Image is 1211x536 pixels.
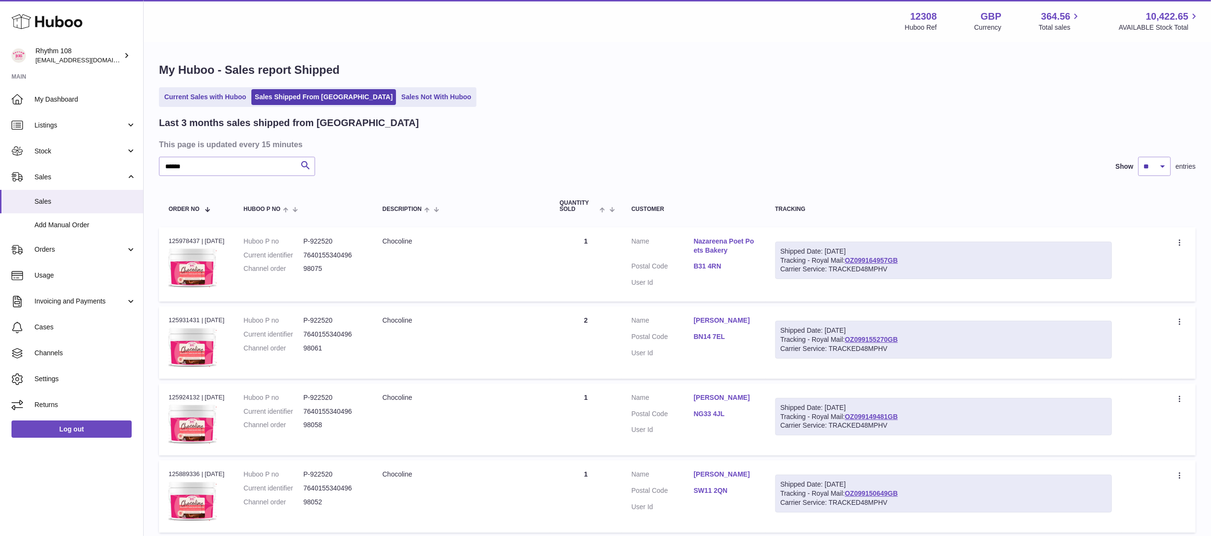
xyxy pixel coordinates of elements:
[694,409,756,419] a: NG33 4JL
[169,393,225,402] div: 125924132 | [DATE]
[383,237,541,246] div: Chocoline
[244,316,304,325] dt: Huboo P no
[981,10,1001,23] strong: GBP
[694,470,756,479] a: [PERSON_NAME]
[845,489,898,497] a: OZ099150649GB
[34,400,136,409] span: Returns
[304,316,363,325] dd: P-922520
[560,200,598,212] span: Quantity Sold
[244,344,304,353] dt: Channel order
[304,470,363,479] dd: P-922520
[694,316,756,325] a: [PERSON_NAME]
[169,405,216,443] img: 1703078001.JPG
[159,62,1196,78] h1: My Huboo - Sales report Shipped
[775,398,1112,436] div: Tracking - Royal Mail:
[34,349,136,358] span: Channels
[169,482,216,521] img: 1703078001.JPG
[550,227,622,302] td: 1
[304,344,363,353] dd: 98061
[781,326,1107,335] div: Shipped Date: [DATE]
[304,498,363,507] dd: 98052
[169,237,225,245] div: 125978437 | [DATE]
[550,384,622,455] td: 1
[632,409,694,421] dt: Postal Code
[304,420,363,430] dd: 98058
[11,420,132,438] a: Log out
[34,245,126,254] span: Orders
[775,206,1112,212] div: Tracking
[781,480,1107,489] div: Shipped Date: [DATE]
[398,89,475,105] a: Sales Not With Huboo
[632,262,694,273] dt: Postal Code
[781,265,1107,274] div: Carrier Service: TRACKED48MPHV
[304,264,363,273] dd: 98075
[905,23,937,32] div: Huboo Ref
[694,237,756,255] a: Nazareena Poet Poets Bakery
[169,470,225,478] div: 125889336 | [DATE]
[775,321,1112,359] div: Tracking - Royal Mail:
[632,393,694,405] dt: Name
[169,328,216,367] img: 1703078001.JPG
[632,425,694,434] dt: User Id
[910,10,937,23] strong: 12308
[1039,10,1081,32] a: 364.56 Total sales
[244,470,304,479] dt: Huboo P no
[161,89,249,105] a: Current Sales with Huboo
[34,147,126,156] span: Stock
[632,349,694,358] dt: User Id
[632,278,694,287] dt: User Id
[632,332,694,344] dt: Postal Code
[251,89,396,105] a: Sales Shipped From [GEOGRAPHIC_DATA]
[34,297,126,306] span: Invoicing and Payments
[304,237,363,246] dd: P-922520
[845,413,898,420] a: OZ099149481GB
[1041,10,1070,23] span: 364.56
[244,484,304,493] dt: Current identifier
[781,421,1107,430] div: Carrier Service: TRACKED48MPHV
[383,206,422,212] span: Description
[383,316,541,325] div: Chocoline
[694,393,756,402] a: [PERSON_NAME]
[34,95,136,104] span: My Dashboard
[775,242,1112,280] div: Tracking - Royal Mail:
[974,23,1002,32] div: Currency
[34,221,136,230] span: Add Manual Order
[244,393,304,402] dt: Huboo P no
[694,486,756,495] a: SW11 2QN
[694,262,756,271] a: B31 4RN
[632,237,694,257] dt: Name
[34,197,136,206] span: Sales
[1119,23,1200,32] span: AVAILABLE Stock Total
[632,486,694,498] dt: Postal Code
[550,460,622,532] td: 1
[781,498,1107,507] div: Carrier Service: TRACKED48MPHV
[169,206,200,212] span: Order No
[781,403,1107,412] div: Shipped Date: [DATE]
[304,393,363,402] dd: P-922520
[694,332,756,341] a: BN14 7EL
[34,374,136,384] span: Settings
[159,139,1193,150] h3: This page is updated every 15 minutes
[775,475,1112,513] div: Tracking - Royal Mail:
[34,121,126,130] span: Listings
[550,306,622,378] td: 2
[244,206,281,212] span: Huboo P no
[781,247,1107,256] div: Shipped Date: [DATE]
[1176,162,1196,171] span: entries
[244,237,304,246] dt: Huboo P no
[244,330,304,339] dt: Current identifier
[244,251,304,260] dt: Current identifier
[169,248,216,287] img: 1703078001.JPG
[383,470,541,479] div: Chocoline
[244,420,304,430] dt: Channel order
[304,330,363,339] dd: 7640155340496
[244,264,304,273] dt: Channel order
[304,484,363,493] dd: 7640155340496
[632,470,694,481] dt: Name
[35,47,122,65] div: Rhythm 108
[304,251,363,260] dd: 7640155340496
[1146,10,1188,23] span: 10,422.65
[34,173,126,182] span: Sales
[304,407,363,416] dd: 7640155340496
[845,336,898,343] a: OZ099155270GB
